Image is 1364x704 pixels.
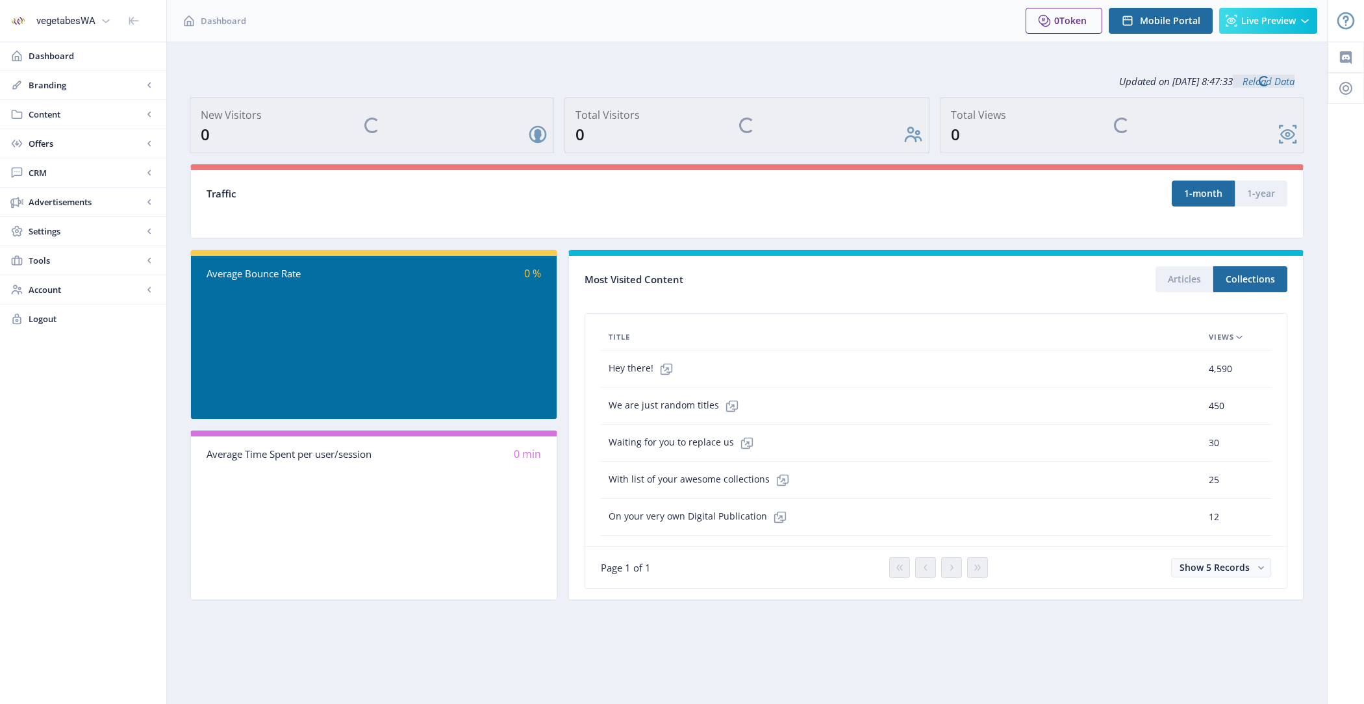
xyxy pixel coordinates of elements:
[29,79,143,92] span: Branding
[29,283,143,296] span: Account
[29,49,156,62] span: Dashboard
[29,166,143,179] span: CRM
[1180,561,1250,573] span: Show 5 Records
[585,270,936,290] div: Most Visited Content
[609,467,796,493] span: With list of your awesome collections
[29,137,143,150] span: Offers
[190,65,1304,97] div: Updated on [DATE] 8:47:33
[29,195,143,208] span: Advertisements
[609,356,679,382] span: Hey there!
[29,254,143,267] span: Tools
[609,430,760,456] span: Waiting for you to replace us
[609,393,745,419] span: We are just random titles
[201,14,246,27] span: Dashboard
[1209,329,1234,345] span: Views
[1026,8,1102,34] button: 0Token
[207,447,374,462] div: Average Time Spent per user/session
[207,186,747,201] div: Traffic
[1209,472,1219,488] span: 25
[1209,435,1219,451] span: 30
[1209,398,1224,414] span: 450
[1059,14,1087,27] span: Token
[1171,558,1271,577] button: Show 5 Records
[609,329,630,345] span: Title
[1241,16,1296,26] span: Live Preview
[374,447,542,462] div: 0 min
[1156,266,1213,292] button: Articles
[1233,75,1295,88] a: Reload Data
[1140,16,1200,26] span: Mobile Portal
[1219,8,1317,34] button: Live Preview
[1172,181,1235,207] button: 1-month
[36,6,95,35] div: vegetabesWA
[29,108,143,121] span: Content
[1213,266,1287,292] button: Collections
[1209,361,1232,377] span: 4,590
[601,561,651,574] span: Page 1 of 1
[1235,181,1287,207] button: 1-year
[1209,509,1219,525] span: 12
[524,266,541,281] span: 0 %
[609,504,793,530] span: On your very own Digital Publication
[207,266,374,281] div: Average Bounce Rate
[29,225,143,238] span: Settings
[29,312,156,325] span: Logout
[1109,8,1213,34] button: Mobile Portal
[8,10,29,31] img: properties.app_icon.png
